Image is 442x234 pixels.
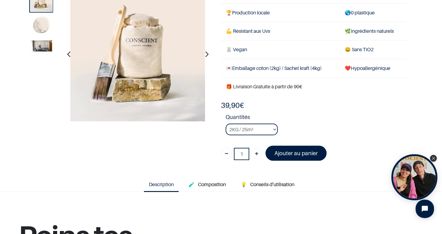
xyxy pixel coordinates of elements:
[250,181,294,187] span: Conseils d'utilisation
[226,28,270,34] span: 💪 Résistant aux Uvs
[340,40,406,59] td: ans TiO2
[226,65,232,71] span: 💌
[391,154,437,200] div: Open Tolstoy widget
[221,148,232,159] a: Supprimer
[266,146,327,161] a: Ajouter au panier
[221,3,340,22] td: Production locale
[345,10,351,16] span: 🌎
[31,15,52,36] img: Product image
[274,150,318,156] font: Ajouter au panier
[391,154,437,200] div: Tolstoy bubble widget
[221,101,244,110] b: €
[430,155,437,162] div: Close Tolstoy widget
[198,181,226,187] span: Composition
[251,148,262,159] a: Ajouter
[340,59,406,77] td: ❤️Hypoallergénique
[226,83,302,90] font: 🎁 Livraison Gratuite à partir de 90€
[221,59,340,77] td: Emballage coton (2kg) / Sachet kraft (4kg)
[340,22,406,40] td: Ingrédients naturels
[340,3,406,22] td: 0 plastique
[31,40,52,51] img: Product image
[226,113,406,124] strong: Quantités
[241,181,247,187] span: 💡
[410,194,439,223] iframe: Tidio Chat
[391,154,437,200] div: Open Tolstoy
[226,10,232,16] span: 🏆
[226,46,247,52] span: 🐰 Vegan
[149,181,174,187] span: Description
[221,101,240,110] span: 39,90
[345,46,355,52] span: 😄 S
[345,28,351,34] span: 🌿
[188,181,195,187] span: 🧪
